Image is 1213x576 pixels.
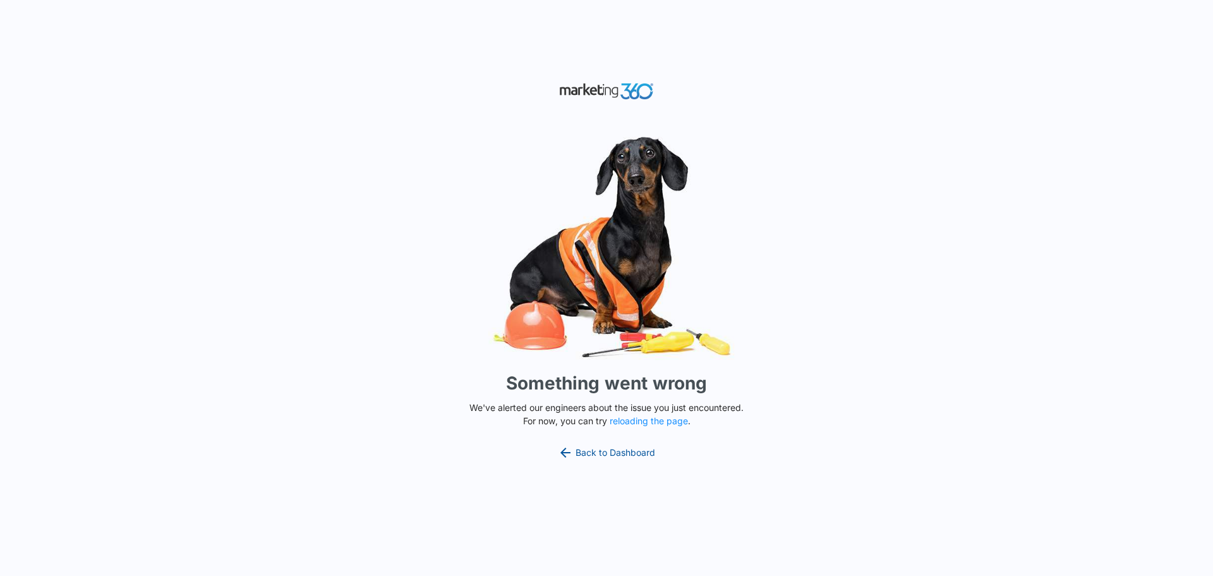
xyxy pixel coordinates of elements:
[417,129,796,365] img: Sad Dog
[559,80,654,102] img: Marketing 360 Logo
[558,445,655,460] a: Back to Dashboard
[464,401,749,427] p: We've alerted our engineers about the issue you just encountered. For now, you can try .
[506,370,707,396] h1: Something went wrong
[610,416,688,426] button: reloading the page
